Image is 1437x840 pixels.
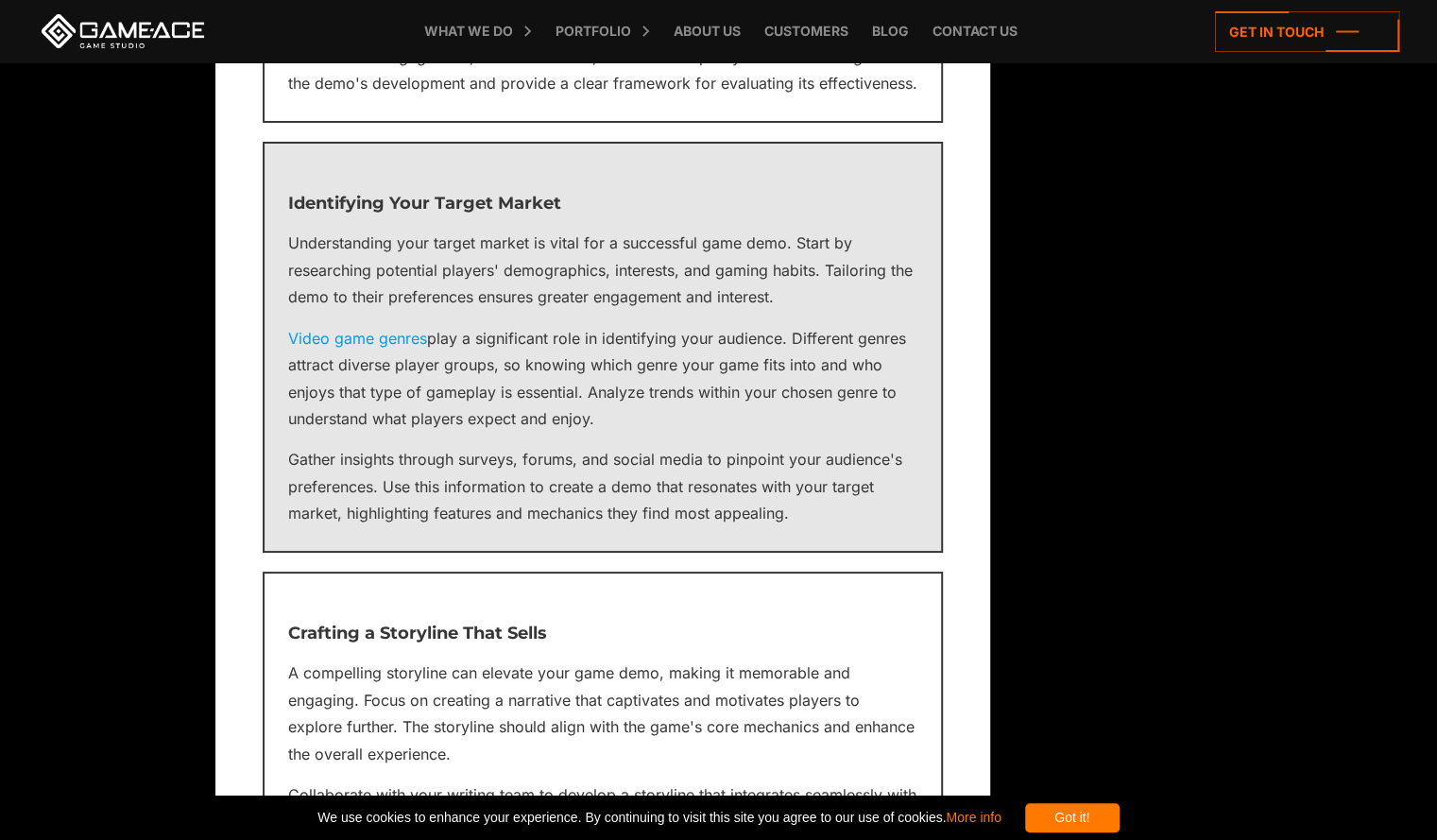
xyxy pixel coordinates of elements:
[288,230,917,310] p: Understanding your target market is vital for a successful game demo. Start by researching potent...
[317,803,1001,832] span: We use cookies to enhance your experience. By continuing to visit this site you agree to our use ...
[1215,11,1399,52] a: Get in touch
[288,325,917,433] p: play a significant role in identifying your audience. Different genres attract diverse player gro...
[288,329,427,348] a: Video game genres
[1025,803,1120,832] div: Got it!
[946,810,1001,825] a: More info
[288,446,917,526] p: Gather insights through surveys, forums, and social media to pinpoint your audience's preferences...
[288,195,917,214] h3: Identifying Your Target Market
[288,660,917,767] p: A compelling storyline can elevate your game demo, making it memorable and engaging. Focus on cre...
[288,625,917,643] h3: Crafting a Storyline That Sells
